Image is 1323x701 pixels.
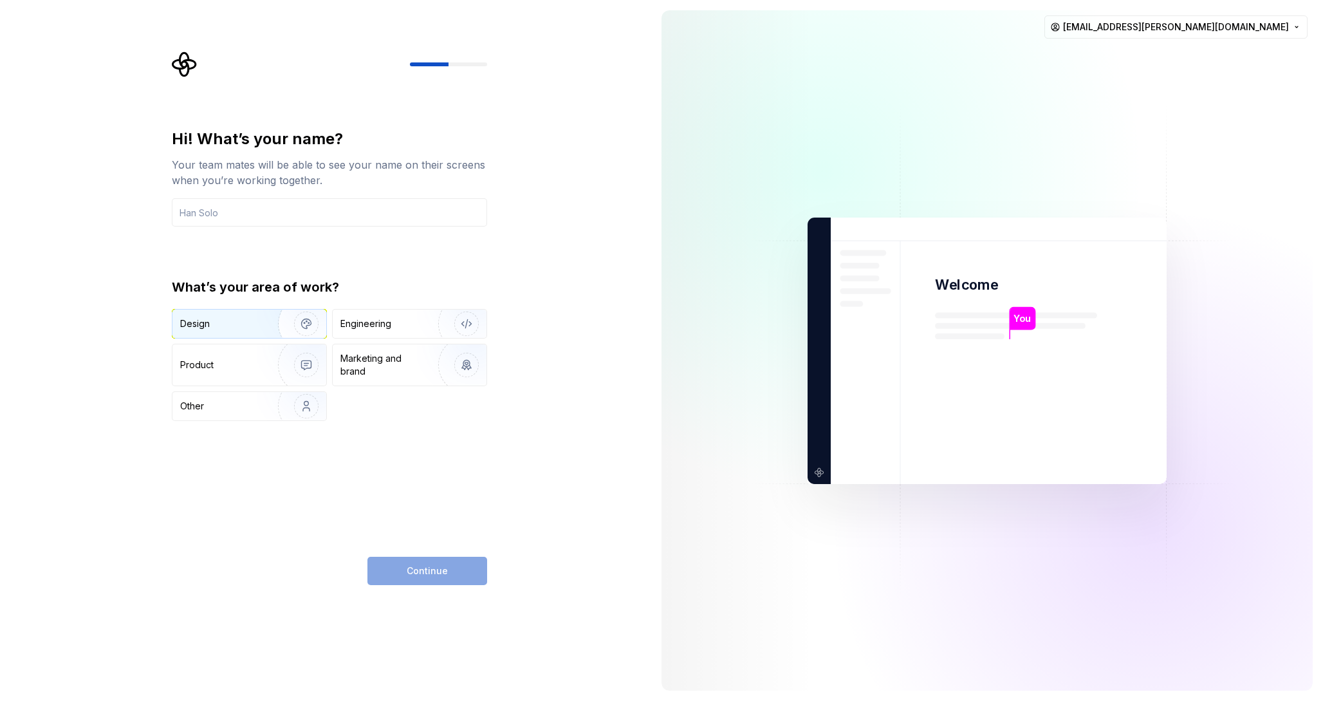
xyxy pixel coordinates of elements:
[180,400,204,413] div: Other
[172,129,487,149] div: Hi! What’s your name?
[172,198,487,227] input: Han Solo
[340,352,427,378] div: Marketing and brand
[172,157,487,188] div: Your team mates will be able to see your name on their screens when you’re working together.
[172,278,487,296] div: What’s your area of work?
[935,276,998,294] p: Welcome
[180,359,214,371] div: Product
[1063,21,1289,33] span: [EMAIL_ADDRESS][PERSON_NAME][DOMAIN_NAME]
[1013,311,1031,325] p: You
[340,317,391,330] div: Engineering
[172,51,198,77] svg: Supernova Logo
[180,317,210,330] div: Design
[1044,15,1308,39] button: [EMAIL_ADDRESS][PERSON_NAME][DOMAIN_NAME]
